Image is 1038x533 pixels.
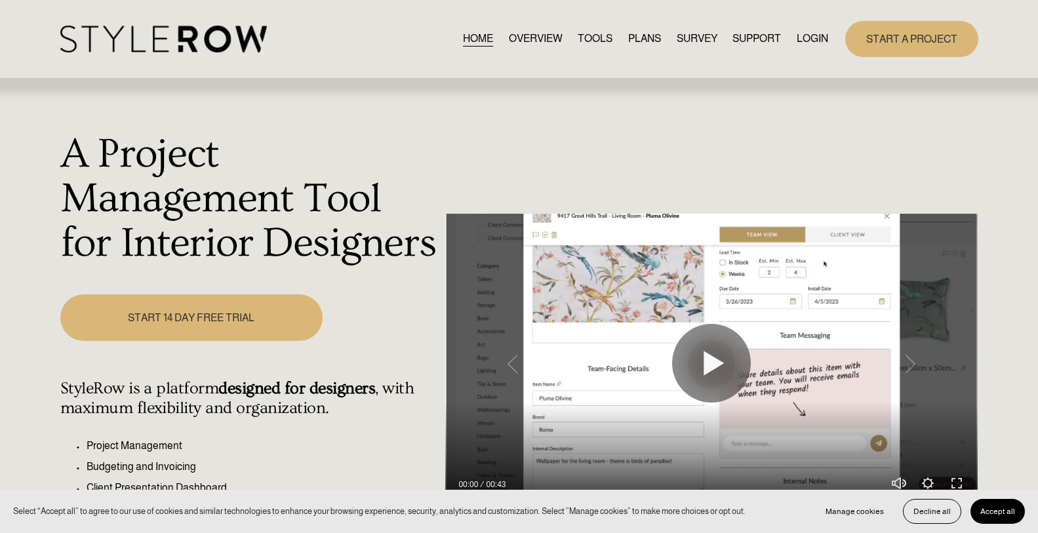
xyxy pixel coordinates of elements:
[578,30,612,48] a: TOOLS
[672,324,751,403] button: Play
[481,478,509,491] div: Duration
[218,379,375,398] strong: designed for designers
[913,507,951,516] span: Decline all
[797,30,828,48] a: LOGIN
[970,499,1025,524] button: Accept all
[60,132,439,266] h1: A Project Management Tool for Interior Designers
[60,26,267,52] img: StyleRow
[458,478,481,491] div: Current time
[87,438,439,454] p: Project Management
[845,21,978,57] a: START A PROJECT
[87,480,439,496] p: Client Presentation Dashboard
[980,507,1015,516] span: Accept all
[60,379,439,418] h4: StyleRow is a platform , with maximum flexibility and organization.
[732,30,781,48] a: folder dropdown
[87,459,439,475] p: Budgeting and Invoicing
[826,507,884,516] span: Manage cookies
[732,31,781,47] span: SUPPORT
[463,30,493,48] a: HOME
[677,30,717,48] a: SURVEY
[60,294,323,341] a: START 14 DAY FREE TRIAL
[903,499,961,524] button: Decline all
[509,30,563,48] a: OVERVIEW
[628,30,661,48] a: PLANS
[13,505,746,517] p: Select “Accept all” to agree to our use of cookies and similar technologies to enhance your brows...
[816,499,894,524] button: Manage cookies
